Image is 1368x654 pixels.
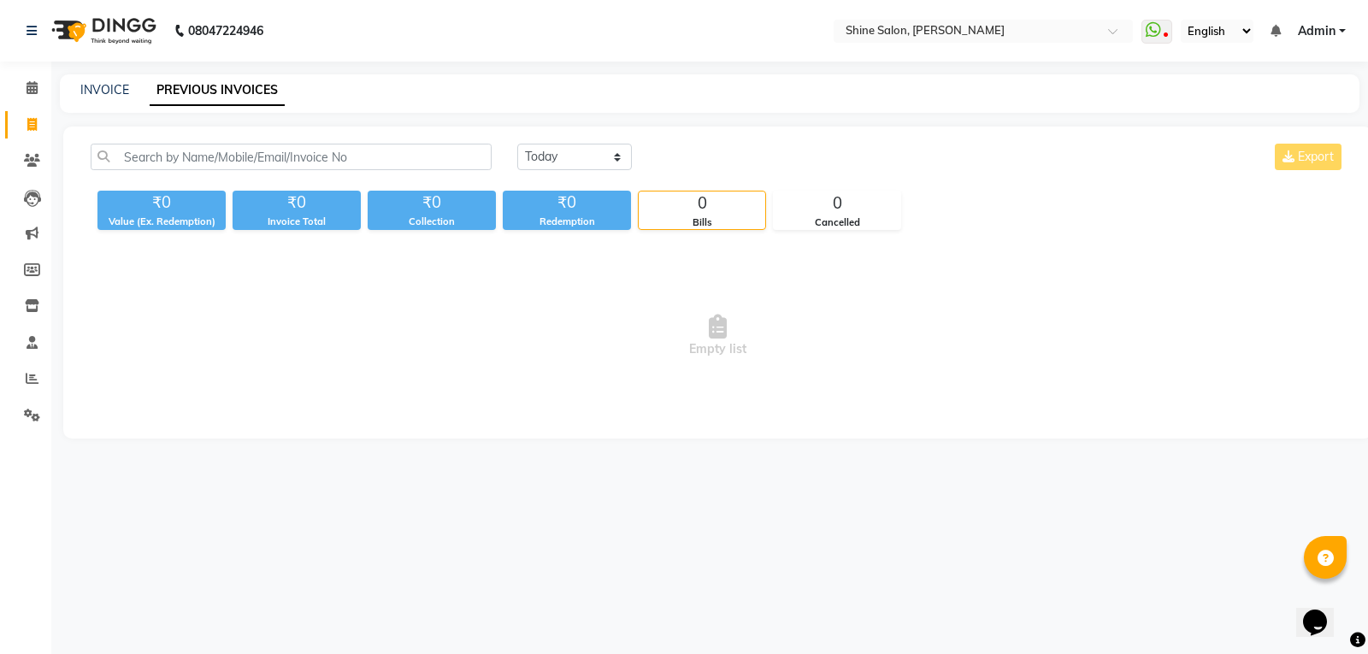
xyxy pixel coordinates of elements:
[774,191,900,215] div: 0
[91,250,1345,421] span: Empty list
[233,191,361,215] div: ₹0
[233,215,361,229] div: Invoice Total
[503,191,631,215] div: ₹0
[44,7,161,55] img: logo
[368,191,496,215] div: ₹0
[97,215,226,229] div: Value (Ex. Redemption)
[639,215,765,230] div: Bills
[1298,22,1336,40] span: Admin
[774,215,900,230] div: Cancelled
[150,75,285,106] a: PREVIOUS INVOICES
[91,144,492,170] input: Search by Name/Mobile/Email/Invoice No
[503,215,631,229] div: Redemption
[97,191,226,215] div: ₹0
[639,191,765,215] div: 0
[368,215,496,229] div: Collection
[188,7,263,55] b: 08047224946
[80,82,129,97] a: INVOICE
[1296,586,1351,637] iframe: chat widget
